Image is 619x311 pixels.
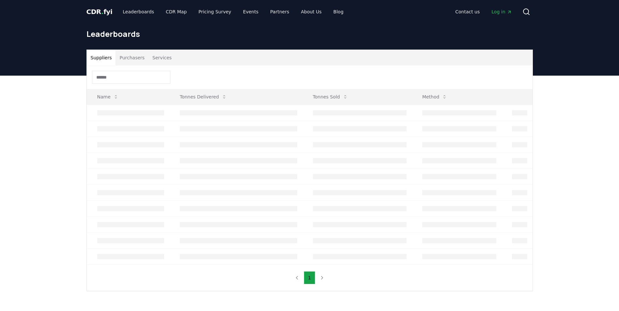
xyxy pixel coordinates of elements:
[86,29,533,39] h1: Leaderboards
[87,50,116,66] button: Suppliers
[161,6,192,18] a: CDR Map
[148,50,176,66] button: Services
[86,7,113,16] a: CDR.fyi
[450,6,517,18] nav: Main
[417,90,453,103] button: Method
[296,6,327,18] a: About Us
[86,8,113,16] span: CDR fyi
[175,90,232,103] button: Tonnes Delivered
[117,6,159,18] a: Leaderboards
[92,90,124,103] button: Name
[265,6,294,18] a: Partners
[101,8,103,16] span: .
[491,8,512,15] span: Log in
[117,6,348,18] nav: Main
[193,6,236,18] a: Pricing Survey
[308,90,353,103] button: Tonnes Sold
[304,271,315,284] button: 1
[486,6,517,18] a: Log in
[116,50,148,66] button: Purchasers
[328,6,349,18] a: Blog
[238,6,264,18] a: Events
[450,6,485,18] a: Contact us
